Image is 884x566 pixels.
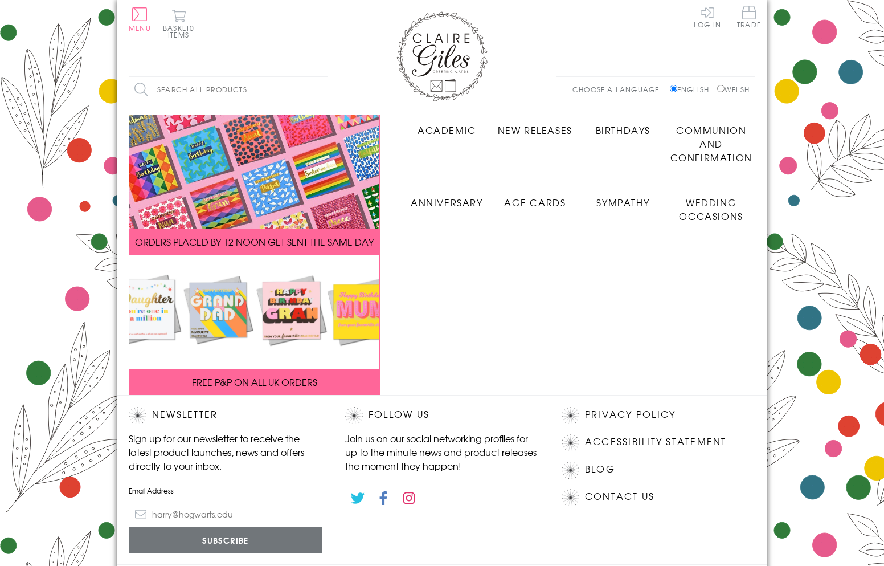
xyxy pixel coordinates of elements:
a: Anniversary [403,187,491,209]
a: Privacy Policy [585,407,676,422]
h2: Follow Us [345,407,539,424]
a: Log In [694,6,721,28]
a: Academic [403,115,491,137]
input: Subscribe [129,527,322,553]
input: English [670,85,677,92]
span: Trade [737,6,761,28]
a: Blog [585,462,615,477]
span: ORDERS PLACED BY 12 NOON GET SENT THE SAME DAY [135,235,374,249]
input: Welsh [717,85,725,92]
span: Birthdays [596,123,650,137]
a: Birthdays [579,115,668,137]
span: Sympathy [596,196,649,209]
img: Claire Giles Greetings Cards [396,11,488,101]
input: harry@hogwarts.edu [129,502,322,527]
a: New Releases [491,115,579,137]
input: Search all products [129,77,328,103]
label: English [670,84,715,95]
a: Contact Us [585,489,654,504]
span: Wedding Occasions [679,196,743,223]
span: Academic [418,123,476,137]
label: Email Address [129,486,322,496]
p: Sign up for our newsletter to receive the latest product launches, news and offers directly to yo... [129,431,322,473]
span: New Releases [498,123,572,137]
button: Menu [129,7,151,31]
button: Basket0 items [163,9,194,38]
p: Join us on our social networking profiles for up to the minute news and product releases the mome... [345,431,539,473]
span: 0 items [168,23,194,40]
a: Trade [737,6,761,30]
span: FREE P&P ON ALL UK ORDERS [192,375,317,389]
span: Anniversary [411,196,483,209]
a: Accessibility Statement [585,434,727,450]
a: Wedding Occasions [667,187,755,223]
input: Search [317,77,328,103]
span: Communion and Confirmation [670,123,752,164]
span: Age Cards [504,196,566,209]
h2: Newsletter [129,407,322,424]
a: Age Cards [491,187,579,209]
a: Sympathy [579,187,668,209]
label: Welsh [717,84,750,95]
a: Communion and Confirmation [667,115,755,164]
p: Choose a language: [572,84,668,95]
span: Menu [129,23,151,33]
